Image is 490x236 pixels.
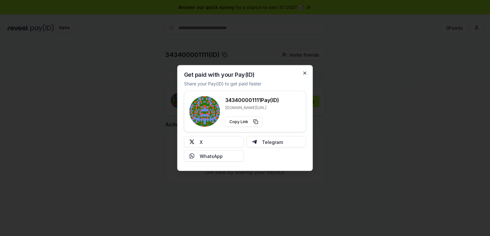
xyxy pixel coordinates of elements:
[246,136,306,148] button: Telegram
[184,80,261,87] p: Share your Pay(ID) to get paid faster
[184,136,244,148] button: X
[189,153,195,159] img: Whatsapp
[225,117,263,127] button: Copy Link
[184,72,255,78] h2: Get paid with your Pay(ID)
[225,96,279,104] h3: 343400001111 Pay(ID)
[189,139,195,145] img: X
[225,105,279,110] p: [DOMAIN_NAME][URL]
[184,150,244,162] button: WhatsApp
[252,139,257,145] img: Telegram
